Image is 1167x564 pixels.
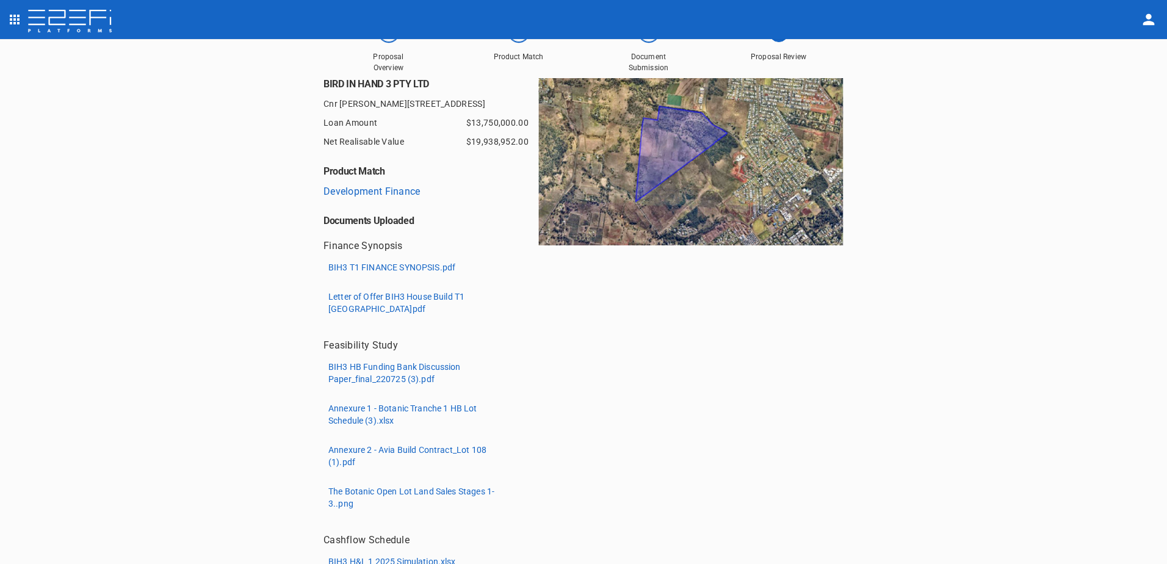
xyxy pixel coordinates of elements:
[323,239,403,253] p: Finance Synopsis
[323,186,421,197] a: Development Finance
[323,97,538,111] span: Cnr [PERSON_NAME][STREET_ADDRESS]
[328,291,511,315] p: Letter of Offer BIH3 House Build T1 [GEOGRAPHIC_DATA]pdf
[488,52,549,62] span: Product Match
[323,357,516,389] button: BIH3 HB Funding Bank Discussion Paper_final_220725 (3).pdf
[323,258,460,277] button: BIH3 T1 FINANCE SYNOPSIS.pdf
[466,135,529,149] span: $19,938,952.00
[748,52,809,62] span: Proposal Review
[323,156,538,177] h6: Product Match
[323,135,509,149] span: Net Realisable Value
[323,338,398,352] p: Feasibility Study
[323,533,410,547] p: Cashflow Schedule
[323,287,516,319] button: Letter of Offer BIH3 House Build T1 [GEOGRAPHIC_DATA]pdf
[328,485,511,510] p: The Botanic Open Lot Land Sales Stages 1-3..png
[618,52,679,73] span: Document Submission
[358,52,419,73] span: Proposal Overview
[323,482,516,513] button: The Botanic Open Lot Land Sales Stages 1-3..png
[323,206,538,226] h6: Documents Uploaded
[323,399,516,430] button: Annexure 1 - Botanic Tranche 1 HB Lot Schedule (3).xlsx
[328,444,511,468] p: Annexure 2 - Avia Build Contract_Lot 108 (1).pdf
[466,116,529,130] span: $13,750,000.00
[538,78,844,245] img: D8RNGgOyG1xuAAAAAElFTkSuQmCC
[323,440,516,472] button: Annexure 2 - Avia Build Contract_Lot 108 (1).pdf
[323,78,538,90] h6: BIRD IN HAND 3 PTY LTD
[328,361,511,385] p: BIH3 HB Funding Bank Discussion Paper_final_220725 (3).pdf
[328,261,455,273] p: BIH3 T1 FINANCE SYNOPSIS.pdf
[328,402,511,427] p: Annexure 1 - Botanic Tranche 1 HB Lot Schedule (3).xlsx
[323,116,509,130] span: Loan Amount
